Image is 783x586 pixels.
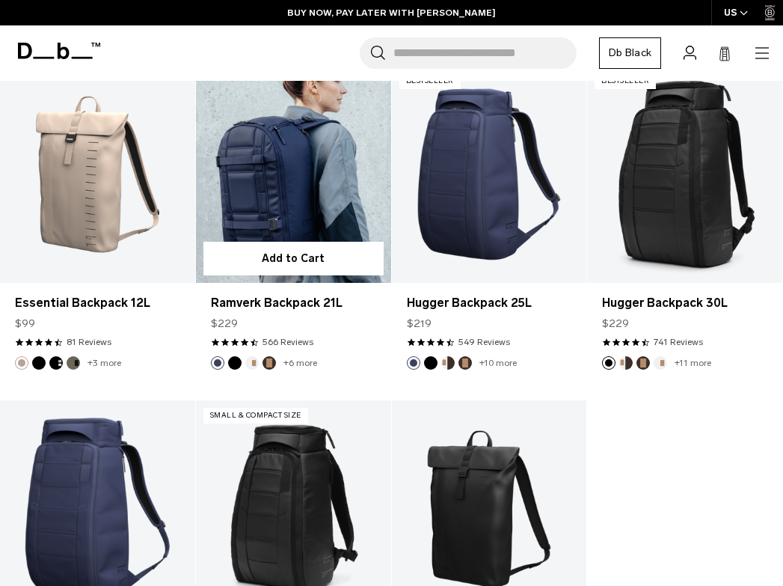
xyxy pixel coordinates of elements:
a: BUY NOW, PAY LATER WITH [PERSON_NAME] [287,6,496,19]
button: Forest Green [67,356,80,370]
p: Small & Compact Size [203,408,308,424]
span: $229 [211,316,238,332]
button: Cappuccino [619,356,633,370]
a: Hugger Backpack 25L [407,294,572,312]
a: Db Black [599,37,661,69]
button: Cappuccino [441,356,455,370]
span: $229 [602,316,629,332]
button: Black Out [602,356,615,370]
a: 81 reviews [67,335,111,349]
button: Black Out [32,356,46,370]
a: 741 reviews [654,335,703,349]
a: Hugger Backpack 30L [602,294,767,312]
button: Espresso [458,356,472,370]
button: Oatmilk [654,356,667,370]
a: Ramverk Backpack 21L [196,66,391,283]
button: Black Out [228,356,242,370]
a: 549 reviews [458,335,510,349]
a: +10 more [479,358,517,368]
span: $219 [407,316,432,332]
a: +6 more [283,358,317,368]
a: 566 reviews [262,335,313,349]
button: Espresso [262,356,276,370]
a: +11 more [675,358,711,368]
button: Charcoal Grey [49,356,63,370]
a: Hugger Backpack 25L [392,66,587,283]
button: Fogbow Beige [15,356,28,370]
button: Blue Hour [407,356,420,370]
button: Espresso [636,356,650,370]
button: Oatmilk [245,356,259,370]
a: +3 more [87,358,121,368]
p: Bestseller [595,73,656,89]
a: Ramverk Backpack 21L [211,294,376,312]
a: Hugger Backpack 30L [587,66,782,283]
a: Essential Backpack 12L [15,294,180,312]
span: $99 [15,316,35,332]
button: Black Out [424,356,437,370]
button: Blue Hour [211,356,224,370]
p: Bestseller [399,73,461,89]
button: Add to Cart [203,242,384,275]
